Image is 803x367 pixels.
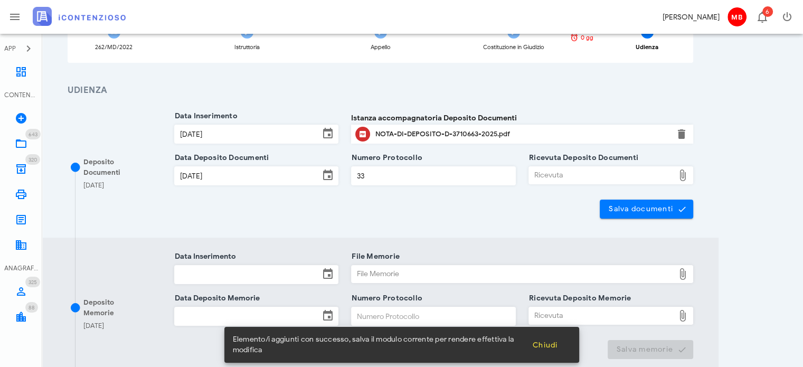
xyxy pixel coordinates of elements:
div: 262/MD/2022 [95,44,133,50]
input: Numero Protocollo [352,167,515,185]
span: Chiudi [532,341,558,350]
label: Numero Protocollo [348,293,422,304]
span: Salva documenti [608,204,685,214]
button: Distintivo [749,4,774,30]
div: [DATE] [83,180,104,191]
span: Distintivo [25,154,40,165]
span: 325 [29,279,37,286]
div: Deposito Memorie [83,297,146,318]
button: MB [724,4,749,30]
label: File Memorie [348,251,400,262]
label: Numero Protocollo [348,153,422,163]
span: 320 [29,156,37,163]
div: Ricevuta [529,167,674,184]
span: Elemento/i aggiunti con successo, salva il modulo corrente per rendere effettiva la modifica [233,334,524,355]
div: Costituzione in Giudizio [483,44,544,50]
input: Numero Protocollo [352,307,515,325]
div: [DATE] [83,321,104,331]
span: Deposito Documenti [83,157,120,177]
div: NOTA-DI-DEPOSITO-D-3710663-2025.pdf [375,130,669,138]
button: Elimina [675,128,688,140]
h3: Udienza [68,84,693,97]
span: 0 gg [581,35,593,41]
label: Data Deposito Documenti [172,153,269,163]
label: Ricevuta Deposito Documenti [526,153,638,163]
label: Data Inserimento [172,111,238,121]
div: Udienza [636,44,658,50]
span: 643 [29,131,37,138]
span: 88 [29,304,35,311]
span: Distintivo [25,129,41,139]
div: Clicca per aprire un'anteprima del file o scaricarlo [375,126,669,143]
div: Appello [371,44,391,50]
span: Distintivo [762,6,773,17]
button: Clicca per aprire un'anteprima del file o scaricarlo [355,127,370,142]
img: logo-text-2x.png [33,7,126,26]
div: Istruttoria [234,44,260,50]
div: Ricevuta [529,307,674,324]
span: Distintivo [25,302,38,313]
label: Istanza accompagnatoria Deposito Documenti [351,112,517,124]
label: Ricevuta Deposito Memorie [526,293,631,304]
div: File Memorie [352,266,674,283]
span: Distintivo [25,277,40,287]
div: [PERSON_NAME] [663,12,720,23]
button: Salva documenti [600,200,693,219]
button: Chiudi [524,335,566,354]
span: MB [728,7,747,26]
div: ANAGRAFICA [4,264,38,273]
div: CONTENZIOSO [4,90,38,100]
